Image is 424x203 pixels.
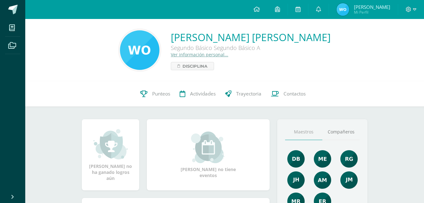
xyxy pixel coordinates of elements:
a: [PERSON_NAME] [PERSON_NAME] [171,30,331,44]
img: d7b286a0a9c1c5cade6b783071045946.png [337,3,349,16]
a: Contactos [266,81,310,107]
span: Disciplina [182,62,207,70]
img: 5b0aec7ecc2901581167de03dc21b48d.png [120,30,159,70]
a: Ver información personal... [171,52,228,58]
a: Trayectoria [220,81,266,107]
a: Punteos [135,81,175,107]
span: [PERSON_NAME] [354,4,390,10]
a: Disciplina [171,62,214,70]
img: b7c5ef9c2366ee6e8e33a2b1ce8f818e.png [314,171,331,189]
img: c8ce501b50aba4663d5e9c1ec6345694.png [340,150,358,168]
a: Maestros [285,124,322,140]
a: Compañeros [322,124,360,140]
span: Contactos [284,90,306,97]
img: 65453557fab290cae8854fbf14c7a1d7.png [314,150,331,168]
img: event_small.png [191,132,225,163]
span: Punteos [152,90,170,97]
a: Actividades [175,81,220,107]
span: Mi Perfil [354,9,390,15]
img: 92e8b7530cfa383477e969a429d96048.png [287,150,305,168]
img: achievement_small.png [93,128,128,160]
span: Trayectoria [236,90,261,97]
div: [PERSON_NAME] no tiene eventos [177,132,240,178]
img: 3dbe72ed89aa2680497b9915784f2ba9.png [287,171,305,189]
img: d63573055912b670afbd603c8ed2a4ef.png [340,171,358,189]
div: [PERSON_NAME] no ha ganado logros aún [88,128,133,181]
span: Actividades [190,90,216,97]
div: Segundo Básico Segundo Básico A [171,44,331,52]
